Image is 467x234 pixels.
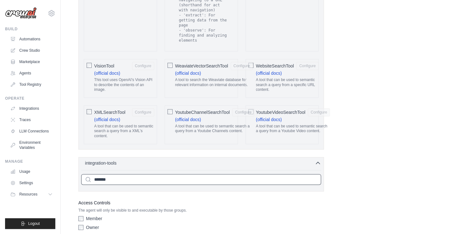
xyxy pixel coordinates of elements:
button: integration-tools [81,160,321,166]
div: Operate [5,96,55,101]
span: XMLSearchTool [94,109,125,115]
button: Logout [5,218,55,229]
span: Resources [19,192,37,197]
p: A tool that can be used to semantic search a query from a specific URL content. [256,78,318,92]
span: WeaviateVectorSearchTool [175,63,228,69]
div: Manage [5,159,55,164]
a: Integrations [8,103,55,114]
button: YoutubeChannelSearchTool (official docs) A tool that can be used to semantic search a query from ... [232,108,254,116]
a: Marketplace [8,57,55,67]
p: The agent will only be visible to and executable by those groups. [78,208,324,213]
a: LLM Connections [8,126,55,136]
p: This tool uses OpenAI's Vision API to describe the contents of an image. [94,78,154,92]
label: Member [86,215,102,222]
label: Access Controls [78,199,324,207]
span: Logout [28,221,40,226]
button: VisionTool (official docs) This tool uses OpenAI's Vision API to describe the contents of an image. [132,62,154,70]
a: Environment Variables [8,137,55,153]
label: Owner [86,224,99,231]
button: YoutubeVideoSearchTool (official docs) A tool that can be used to semantic search a query from a ... [308,108,330,116]
button: Resources [8,189,55,199]
a: Usage [8,167,55,177]
a: Traces [8,115,55,125]
span: YoutubeChannelSearchTool [175,109,230,115]
button: WebsiteSearchTool (official docs) A tool that can be used to semantic search a query from a speci... [296,62,318,70]
a: (official docs) [256,117,282,122]
a: Settings [8,178,55,188]
span: WebsiteSearchTool [256,63,294,69]
img: Logo [5,7,37,19]
a: Automations [8,34,55,44]
a: Agents [8,68,55,78]
button: WeaviateVectorSearchTool (official docs) A tool to search the Weaviate database for relevant info... [231,62,253,70]
a: Tool Registry [8,79,55,90]
p: A tool to search the Weaviate database for relevant information on internal documents. [175,78,253,87]
a: (official docs) [94,117,120,122]
span: YoutubeVideoSearchTool [256,109,305,115]
a: Crew Studio [8,45,55,56]
span: integration-tools [85,160,117,166]
div: Build [5,26,55,32]
a: (official docs) [94,71,120,76]
p: A tool that can be used to semantic search a query from a Youtube Video content. [256,124,330,134]
a: (official docs) [256,71,282,76]
span: VisionTool [94,63,114,69]
p: A tool that can be used to semantic search a query from a Youtube Channels content. [175,124,254,134]
a: (official docs) [175,117,201,122]
button: XMLSearchTool (official docs) A tool that can be used to semantic search a query from a XML's con... [132,108,154,116]
a: (official docs) [175,71,201,76]
p: A tool that can be used to semantic search a query from a XML's content. [94,124,154,139]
